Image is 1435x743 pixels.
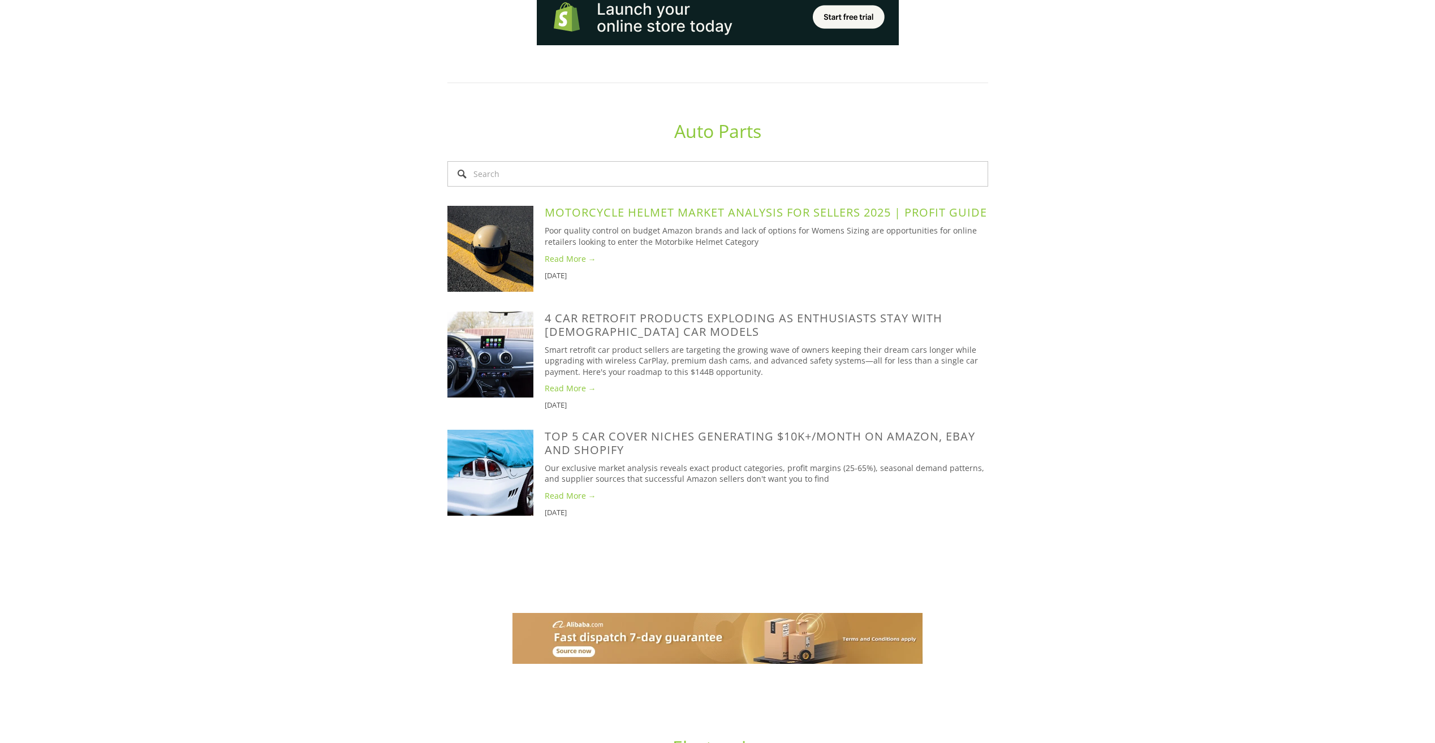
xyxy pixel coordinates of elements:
a: Motorcycle Helmet Market Analysis for Sellers 2025 | Profit Guide [545,205,987,220]
img: Shop Alibaba - Ready to Ship [512,613,923,664]
a: Read More → [545,490,988,502]
time: [DATE] [545,270,567,280]
a: Read More → [545,383,988,394]
p: Our exclusive market analysis reveals exact product categories, profit margins (25-65%), seasonal... [545,463,988,485]
time: [DATE] [545,507,567,517]
a: Motorcycle Helmet Market Analysis for Sellers 2025 | Profit Guide [447,206,545,292]
time: [DATE] [545,400,567,410]
a: Top 5 Car Cover Niches Generating $10K+/Month on Amazon, eBay and Shopify [545,429,975,457]
img: Top 5 Car Cover Niches Generating $10K+/Month on Amazon, eBay and Shopify [447,430,533,516]
img: 4 Car Retrofit Products Exploding as Enthusiasts Stay With 8+ Year Old Car Models [447,312,533,398]
input: Search [447,161,988,187]
p: Poor quality control on budget Amazon brands and lack of options for Womens Sizing are opportunit... [545,225,988,247]
a: Top 5 Car Cover Niches Generating $10K+/Month on Amazon, eBay and Shopify [447,430,545,516]
a: 4 Car Retrofit Products Exploding as Enthusiasts Stay With [DEMOGRAPHIC_DATA] Car Models [545,310,942,339]
img: Motorcycle Helmet Market Analysis for Sellers 2025 | Profit Guide [447,206,533,292]
p: Smart retrofit car product sellers are targeting the growing wave of owners keeping their dream c... [545,344,988,378]
a: 4 Car Retrofit Products Exploding as Enthusiasts Stay With 8+ Year Old Car Models [447,312,545,398]
a: Read More → [545,253,988,265]
a: Auto Parts [674,119,761,143]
